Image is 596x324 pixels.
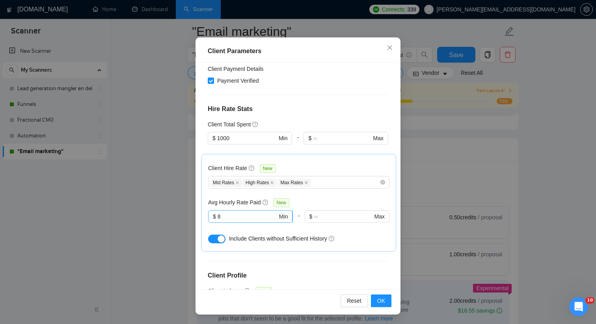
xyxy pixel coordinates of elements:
[208,164,247,172] h5: Client Hire Rate
[278,179,311,187] span: Max Rates
[371,294,391,307] button: OK
[213,212,216,221] span: $
[387,44,393,51] span: close
[263,199,269,206] span: question-circle
[279,134,288,143] span: Min
[217,134,277,143] input: 0
[249,165,255,171] span: question-circle
[218,212,278,221] input: 0
[208,65,264,73] h4: Client Payment Details
[341,294,368,307] button: Reset
[374,212,385,221] span: Max
[208,287,243,295] h5: Client Industry
[314,212,372,221] input: ∞
[274,198,289,207] span: New
[569,297,588,316] iframe: Intercom live chat
[279,212,288,221] span: Min
[229,235,327,242] span: Include Clients without Sufficient History
[585,297,594,304] span: 10
[243,179,277,187] span: High Rates
[379,37,400,59] button: Close
[292,132,304,154] div: -
[214,76,262,85] span: Payment Verified
[304,181,308,185] span: close
[293,210,304,232] div: -
[212,134,216,143] span: $
[309,212,313,221] span: $
[208,198,261,207] h5: Avg Hourly Rate Paid
[252,121,259,128] span: question-circle
[377,296,385,305] span: OK
[347,296,361,305] span: Reset
[255,287,271,296] span: New
[329,235,335,242] span: question-circle
[208,46,388,56] div: Client Parameters
[235,181,239,185] span: close
[308,134,311,143] span: $
[208,104,388,114] h4: Hire Rate Stats
[208,271,388,280] h4: Client Profile
[373,134,384,143] span: Max
[210,179,242,187] span: Mid Rates
[260,164,276,173] span: New
[208,120,251,129] h5: Client Total Spent
[270,181,274,185] span: close
[380,180,385,185] span: close-circle
[244,288,251,294] span: question-circle
[313,134,371,143] input: ∞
